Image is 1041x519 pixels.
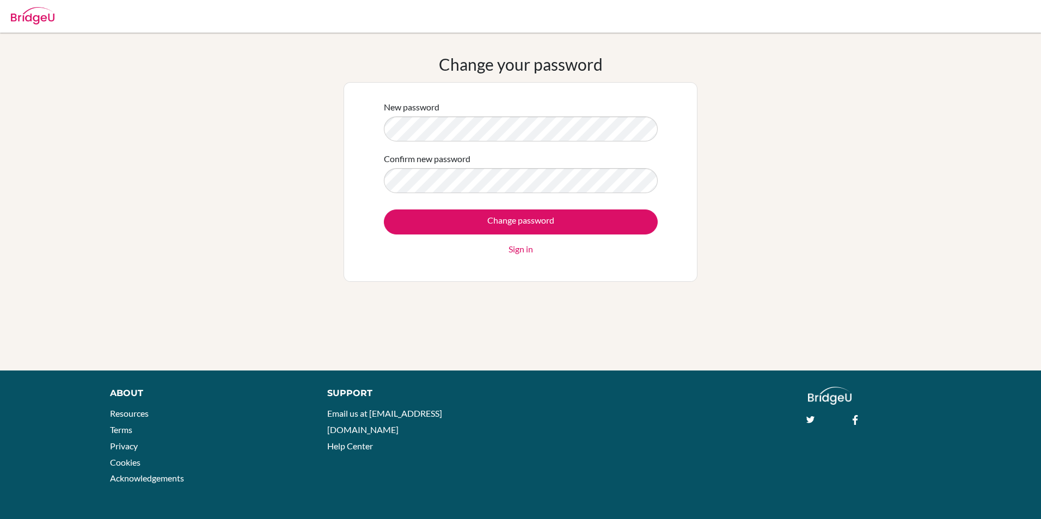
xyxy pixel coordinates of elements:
[110,473,184,483] a: Acknowledgements
[384,101,439,114] label: New password
[384,152,470,165] label: Confirm new password
[327,387,507,400] div: Support
[110,424,132,435] a: Terms
[110,441,138,451] a: Privacy
[110,387,303,400] div: About
[11,7,54,24] img: Bridge-U
[327,441,373,451] a: Help Center
[110,457,140,467] a: Cookies
[439,54,603,74] h1: Change your password
[384,209,658,234] input: Change password
[808,387,852,405] img: logo_white@2x-f4f0deed5e89b7ecb1c2cc34c3e3d731f90f0f143d5ea2071677605dd97b5244.png
[509,243,533,256] a: Sign in
[327,408,442,435] a: Email us at [EMAIL_ADDRESS][DOMAIN_NAME]
[110,408,149,418] a: Resources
